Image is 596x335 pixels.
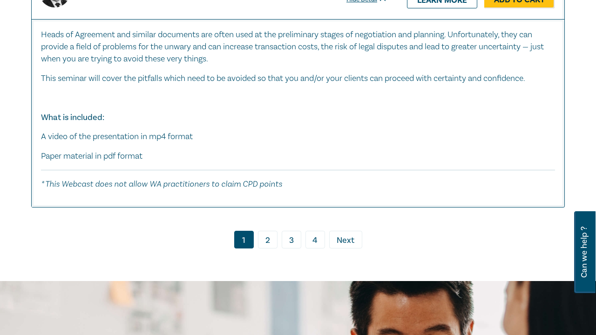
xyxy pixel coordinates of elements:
a: 1 [234,231,254,248]
strong: What is included: [41,112,104,123]
a: 3 [282,231,301,248]
a: Next [329,231,362,248]
p: This seminar will cover the pitfalls which need to be avoided so that you and/or your clients can... [41,73,555,85]
p: Paper material in pdf format [41,150,555,162]
a: 2 [258,231,278,248]
p: Heads of Agreement and similar documents are often used at the preliminary stages of negotiation ... [41,29,555,65]
a: 4 [305,231,325,248]
em: * This Webcast does not allow WA practitioners to claim CPD points [41,179,282,188]
p: A video of the presentation in mp4 format [41,131,555,143]
span: Next [337,234,354,247]
span: Can we help ? [580,217,589,288]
